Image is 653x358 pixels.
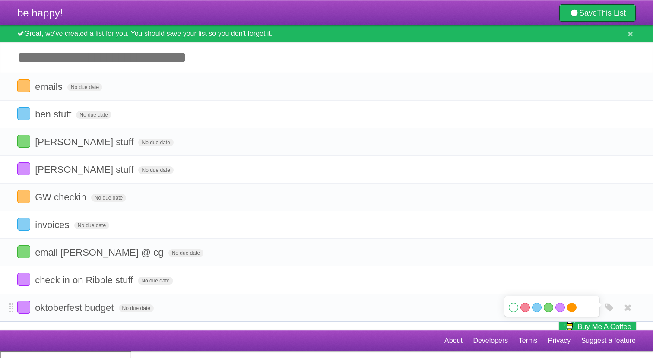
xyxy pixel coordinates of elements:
label: Orange [567,303,577,312]
div: v 4.0.25 [24,14,42,21]
a: Suggest a feature [581,333,636,349]
a: Privacy [548,333,571,349]
label: Done [17,245,30,258]
label: Blue [532,303,542,312]
a: About [444,333,463,349]
span: ben stuff [35,109,73,120]
span: No due date [138,166,173,174]
span: [PERSON_NAME] stuff [35,164,136,175]
a: Developers [473,333,508,349]
label: Done [17,135,30,148]
label: Green [544,303,553,312]
div: Domain: [DOMAIN_NAME] [22,22,95,29]
img: tab_domain_overview_orange.svg [23,50,30,57]
a: SaveThis List [559,4,636,22]
img: tab_keywords_by_traffic_grey.svg [86,50,93,57]
a: Terms [519,333,538,349]
span: GW checkin [35,192,89,203]
label: Done [17,190,30,203]
label: Done [17,162,30,175]
span: No due date [119,304,154,312]
img: Buy me a coffee [564,319,575,334]
span: No due date [91,194,126,202]
span: check in on Ribble stuff [35,275,135,285]
div: Domain Overview [33,51,77,57]
img: logo_orange.svg [14,14,21,21]
span: be happy! [17,7,63,19]
a: Buy me a coffee [559,319,636,335]
span: [PERSON_NAME] stuff [35,136,136,147]
span: No due date [138,139,173,146]
span: emails [35,81,65,92]
label: Purple [555,303,565,312]
label: Red [520,303,530,312]
div: Keywords by Traffic [95,51,146,57]
span: invoices [35,219,71,230]
img: website_grey.svg [14,22,21,29]
span: No due date [138,277,173,285]
span: email [PERSON_NAME] @ cg [35,247,165,258]
span: No due date [168,249,203,257]
label: Done [17,79,30,92]
span: Buy me a coffee [577,319,631,334]
label: Done [17,273,30,286]
label: Done [17,107,30,120]
b: This List [597,9,626,17]
label: Done [17,301,30,314]
span: oktoberfest budget [35,302,116,313]
label: White [509,303,518,312]
label: Done [17,218,30,231]
span: No due date [67,83,102,91]
span: No due date [76,111,111,119]
span: No due date [74,222,109,229]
